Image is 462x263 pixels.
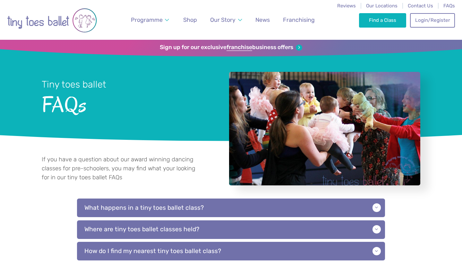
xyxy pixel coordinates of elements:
a: Login/Register [410,13,455,27]
a: Franchising [280,13,318,27]
span: Programme [131,16,163,23]
p: How do I find my nearest tiny toes ballet class? [77,242,385,260]
p: If you have a question about our award winning dancing classes for pre-schoolers, you may find wh... [42,155,201,182]
span: Our Story [210,16,235,23]
span: Franchising [283,16,315,23]
a: Our Story [207,13,245,27]
img: tiny toes ballet [7,4,97,37]
a: Sign up for our exclusivefranchisebusiness offers [160,44,302,51]
span: Shop [183,16,197,23]
strong: franchise [227,44,252,51]
span: News [255,16,270,23]
a: Contact Us [408,3,433,9]
p: Where are tiny toes ballet classes held? [77,220,385,239]
small: Tiny toes ballet [42,79,106,90]
a: Find a Class [359,13,406,27]
a: Programme [128,13,172,27]
a: Our Locations [366,3,398,9]
span: FAQs [42,91,212,117]
a: News [252,13,273,27]
a: FAQs [443,3,455,9]
a: Shop [180,13,200,27]
p: What happens in a tiny toes ballet class? [77,199,385,217]
a: Reviews [337,3,356,9]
